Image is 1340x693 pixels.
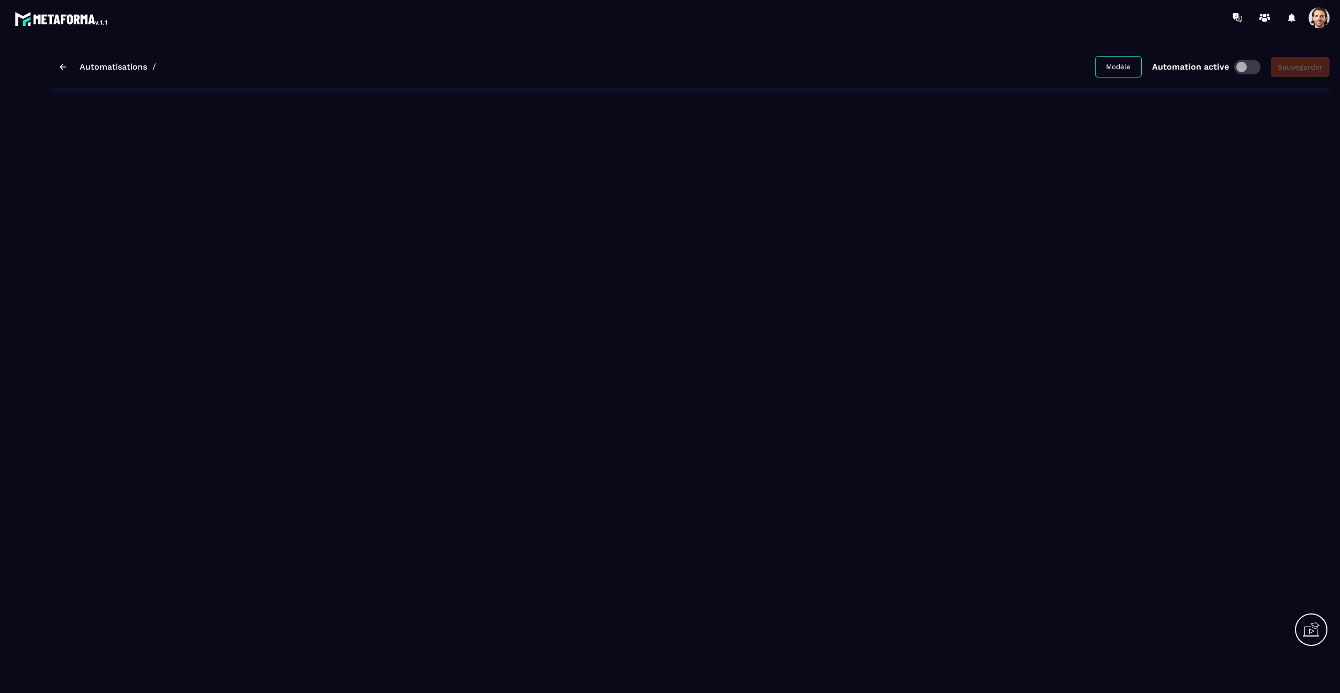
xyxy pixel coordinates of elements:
[1095,56,1142,77] button: Modèle
[60,64,66,70] img: arrow
[15,9,109,28] img: logo
[80,62,147,72] a: Automatisations
[152,62,156,72] span: /
[1152,62,1229,72] p: Automation active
